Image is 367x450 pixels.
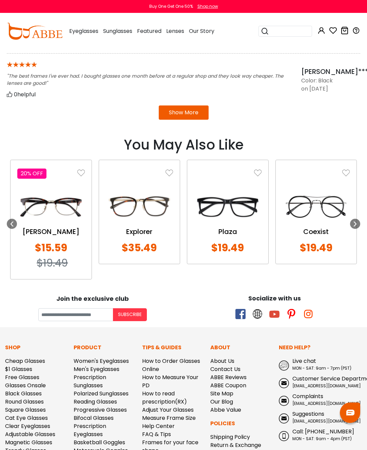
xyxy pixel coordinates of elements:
a: Site Map [210,390,233,397]
a: Adjustable Glasses [5,430,55,438]
a: Square Glasses [5,406,46,414]
a: Our Blog [210,398,233,406]
img: Plaza [194,190,262,223]
img: like [77,169,85,177]
button: Subscribe [113,308,147,321]
a: Black Glasses [5,390,42,397]
p: Policies [210,419,272,428]
span: 0 [14,91,17,98]
a: Prescription Eyeglasses [74,422,106,438]
div: helpful [7,90,284,99]
span: [EMAIL_ADDRESS][DOMAIN_NAME] [292,400,361,406]
a: Plaza [194,227,262,237]
span: MON - SAT: 9am - 7pm (PST) [292,365,351,371]
span: [EMAIL_ADDRESS][DOMAIN_NAME] [292,383,361,389]
span: youtube [269,309,279,319]
a: Shipping Policy [210,433,250,441]
span: $19.49 [211,240,244,255]
a: Glasses Onsale [5,381,46,389]
a: Basketball Goggles [74,438,125,446]
span: Live chat [292,357,316,365]
a: Measure Frame Size [142,414,196,422]
p: Tips & Guides [142,344,204,352]
a: How to read prescription(RX) [142,390,187,406]
img: Coexist [283,190,350,223]
span: $35.49 [122,240,157,255]
span: Lenses [166,27,184,35]
span: facebook [235,309,246,319]
a: Explorer [106,227,173,237]
span: Sunglasses [103,27,132,35]
a: Round Glasses [5,398,44,406]
a: How to Order Glasses Online [142,357,200,373]
a: ABBE Reviews [210,373,247,381]
a: Reading Glasses [74,398,117,406]
a: Coexist [283,227,350,237]
a: Men's Eyeglasses [74,365,119,373]
a: Return & Exchange [210,441,261,449]
a: ABBE Coupon [210,381,246,389]
a: Customer Service Department [EMAIL_ADDRESS][DOMAIN_NAME] [279,375,362,389]
img: like [342,169,350,177]
span: [EMAIL_ADDRESS][DOMAIN_NAME] [292,418,361,424]
div: 20% OFF [17,169,46,179]
a: Bifocal Glasses [74,414,114,422]
span: $15.59 [35,240,67,255]
a: [PERSON_NAME] [17,227,85,237]
div: [PERSON_NAME]***o [301,66,360,77]
a: Call: [PHONE_NUMBER] MON - SAT: 9am - 4pm (PST) [279,428,362,442]
a: Shop now [194,3,218,9]
span: $19.49 [37,256,68,270]
img: Aidan [17,190,85,223]
a: Prescription Sunglasses [74,373,106,389]
div: "The best frames I've ever had. I bought glasses one month before at a regular shop and they look... [7,73,284,87]
div: Shop now [197,3,218,9]
img: like [166,169,173,177]
img: chat [346,410,354,415]
img: like [254,169,262,177]
a: Abbe Value [210,406,241,414]
span: twitter [252,309,263,319]
span: Featured [137,27,161,35]
a: How to Measure Your PD [142,373,198,389]
div: Buy One Get One 50% [149,3,193,9]
span: Call: [PHONE_NUMBER] [292,428,354,435]
div: Socialize with us [187,294,362,303]
img: abbeglasses.com [7,23,62,40]
a: Suggestions [EMAIL_ADDRESS][DOMAIN_NAME] [279,410,362,424]
p: Need Help? [279,344,362,352]
h2: You May Also Like [7,137,360,153]
a: Cat Eye Glasses [5,414,48,422]
a: Progressive Glasses [74,406,127,414]
span: Complaints [292,392,323,400]
input: Your email [38,308,113,321]
a: Magnetic Glasses [5,438,52,446]
div: Join the exclusive club [5,293,180,303]
a: About Us [210,357,234,365]
a: Live chat MON - SAT: 9am - 7pm (PST) [279,357,362,371]
a: Contact Us [210,365,240,373]
a: Cheap Glasses [5,357,45,365]
a: Help Center [142,422,175,430]
span: Eyeglasses [69,27,98,35]
a: Complaints [EMAIL_ADDRESS][DOMAIN_NAME] [279,392,362,407]
a: Clear Eyeglasses [5,422,50,430]
div: on [DATE] [301,85,328,93]
p: Product [74,344,135,352]
a: Free Glasses [5,373,39,381]
button: Show More [159,105,209,120]
a: Adjust Your Glasses [142,406,194,414]
span: $19.49 [300,240,332,255]
a: Polarized Sunglasses [74,390,129,397]
span: Our Story [189,27,214,35]
span: instagram [303,309,313,319]
span: Suggestions [292,410,324,418]
a: $1 Glasses [5,365,32,373]
span: MON - SAT: 9am - 4pm (PST) [292,436,352,442]
p: About [210,344,272,352]
a: FAQ & Tips [142,430,171,438]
